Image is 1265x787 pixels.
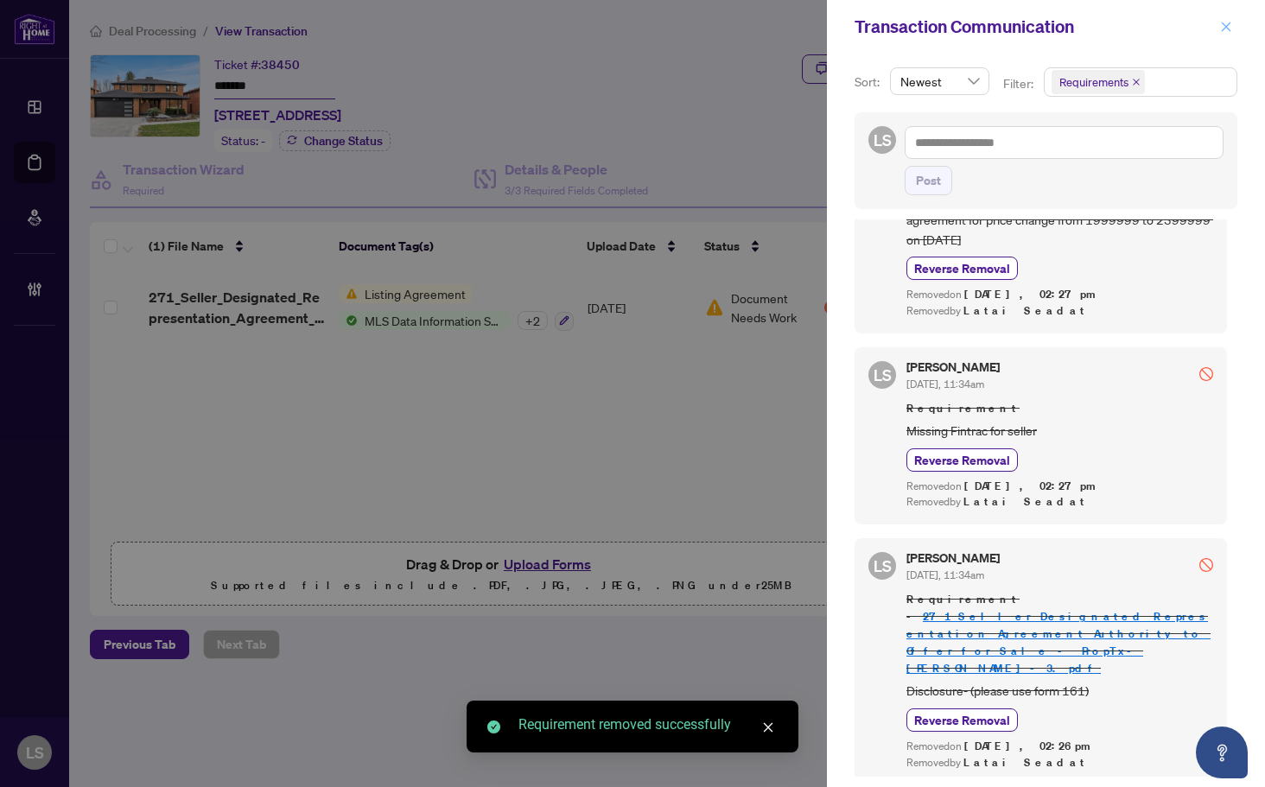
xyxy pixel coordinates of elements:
[874,363,892,387] span: LS
[1220,21,1232,33] span: close
[906,552,1000,564] h5: [PERSON_NAME]
[906,739,1213,755] div: Removed on
[762,721,774,733] span: close
[1132,78,1141,86] span: close
[1059,73,1128,91] span: Requirements
[906,257,1018,280] button: Reverse Removal
[1199,558,1213,572] span: stop
[1196,727,1248,778] button: Open asap
[906,681,1213,701] span: Disclosure- (please use form 161)
[906,448,1018,472] button: Reverse Removal
[963,303,1088,318] span: Latai Seadat
[963,494,1088,509] span: Latai Seadat
[914,451,1010,469] span: Reverse Removal
[855,14,1215,40] div: Transaction Communication
[905,166,952,195] button: Post
[759,718,778,737] a: Close
[906,708,1018,732] button: Reverse Removal
[906,400,1213,417] span: Requirement
[906,189,1213,250] span: This is a reminder to provide the amendment of listing agreement for price change from 1999999 to...
[1052,70,1145,94] span: Requirements
[906,378,984,390] span: [DATE], 11:34am
[906,287,1213,303] div: Removed on
[963,755,1088,770] span: Latai Seadat
[914,711,1010,729] span: Reverse Removal
[1199,367,1213,381] span: stop
[906,494,1213,511] div: Removed by
[906,755,1213,771] div: Removed by
[874,554,892,578] span: LS
[906,303,1213,320] div: Removed by
[518,714,778,735] div: Requirement removed successfully
[906,421,1213,441] span: Missing Fintrac for seller
[855,73,883,92] p: Sort:
[487,720,500,733] span: check-circle
[906,361,1000,373] h5: [PERSON_NAME]
[906,609,1211,676] a: 271_Seller_Designated_Representation_Agreement_Authority_to_Offer_for_Sale_-_PropTx-[PERSON_NAME]...
[900,68,979,94] span: Newest
[906,591,1213,677] span: Requirement -
[874,128,892,152] span: LS
[1003,74,1036,93] p: Filter:
[906,479,1213,495] div: Removed on
[964,479,1098,493] span: [DATE], 02:27pm
[906,568,984,581] span: [DATE], 11:34am
[964,287,1098,301] span: [DATE], 02:27pm
[964,739,1093,753] span: [DATE], 02:26pm
[914,259,1010,277] span: Reverse Removal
